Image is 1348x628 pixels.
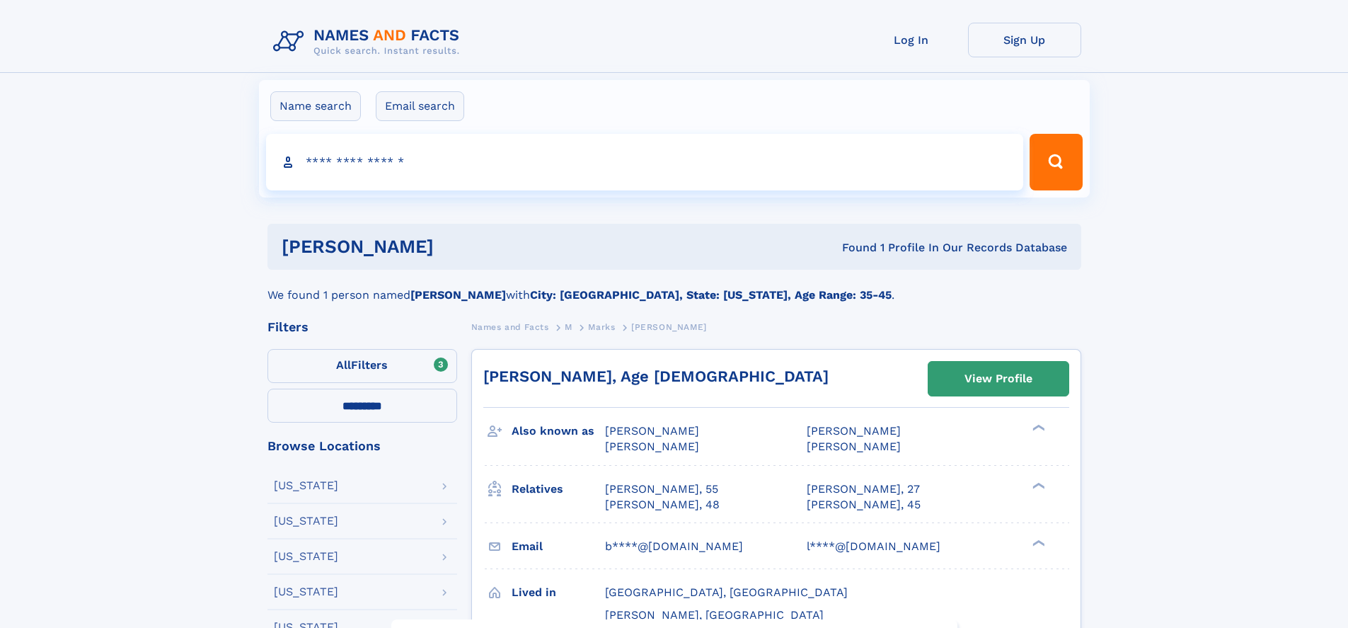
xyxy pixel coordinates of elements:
[267,440,457,452] div: Browse Locations
[631,322,707,332] span: [PERSON_NAME]
[807,424,901,438] span: [PERSON_NAME]
[512,419,605,443] h3: Also known as
[807,440,901,453] span: [PERSON_NAME]
[410,288,506,302] b: [PERSON_NAME]
[605,608,824,622] span: [PERSON_NAME], [GEOGRAPHIC_DATA]
[336,358,351,372] span: All
[968,23,1081,57] a: Sign Up
[605,586,848,599] span: [GEOGRAPHIC_DATA], [GEOGRAPHIC_DATA]
[928,362,1068,396] a: View Profile
[964,362,1032,395] div: View Profile
[282,238,638,256] h1: [PERSON_NAME]
[1029,423,1046,433] div: ❯
[807,497,921,513] a: [PERSON_NAME], 45
[512,581,605,605] h3: Lived in
[605,481,718,497] a: [PERSON_NAME], 55
[376,91,464,121] label: Email search
[807,481,920,497] a: [PERSON_NAME], 27
[471,318,549,336] a: Names and Facts
[274,515,338,527] div: [US_STATE]
[588,318,615,336] a: Marks
[274,480,338,491] div: [US_STATE]
[270,91,361,121] label: Name search
[1029,538,1046,547] div: ❯
[605,497,720,513] a: [PERSON_NAME], 48
[565,322,572,332] span: M
[274,586,338,598] div: [US_STATE]
[605,424,699,438] span: [PERSON_NAME]
[1029,481,1046,490] div: ❯
[638,240,1067,256] div: Found 1 Profile In Our Records Database
[483,367,829,385] a: [PERSON_NAME], Age [DEMOGRAPHIC_DATA]
[267,23,471,61] img: Logo Names and Facts
[512,535,605,559] h3: Email
[266,134,1024,190] input: search input
[267,349,457,383] label: Filters
[605,440,699,453] span: [PERSON_NAME]
[512,477,605,501] h3: Relatives
[530,288,892,302] b: City: [GEOGRAPHIC_DATA], State: [US_STATE], Age Range: 35-45
[267,321,457,333] div: Filters
[588,322,615,332] span: Marks
[1030,134,1082,190] button: Search Button
[565,318,572,336] a: M
[274,551,338,562] div: [US_STATE]
[267,270,1081,304] div: We found 1 person named with .
[855,23,968,57] a: Log In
